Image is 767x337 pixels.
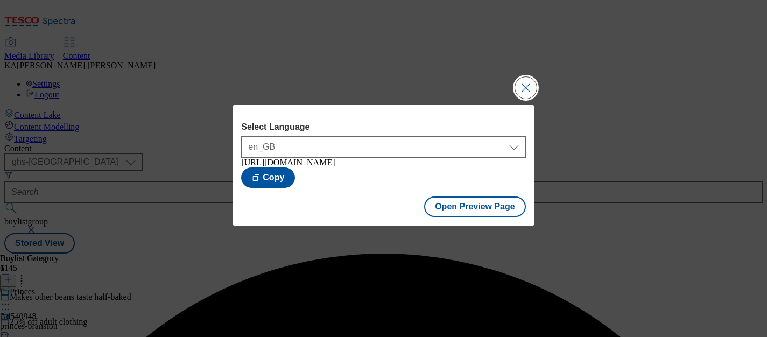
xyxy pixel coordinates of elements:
button: Close Modal [515,77,537,99]
button: Copy [241,167,295,188]
button: Open Preview Page [424,196,526,217]
div: [URL][DOMAIN_NAME] [241,158,525,167]
div: Modal [233,105,534,226]
label: Select Language [241,122,525,132]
